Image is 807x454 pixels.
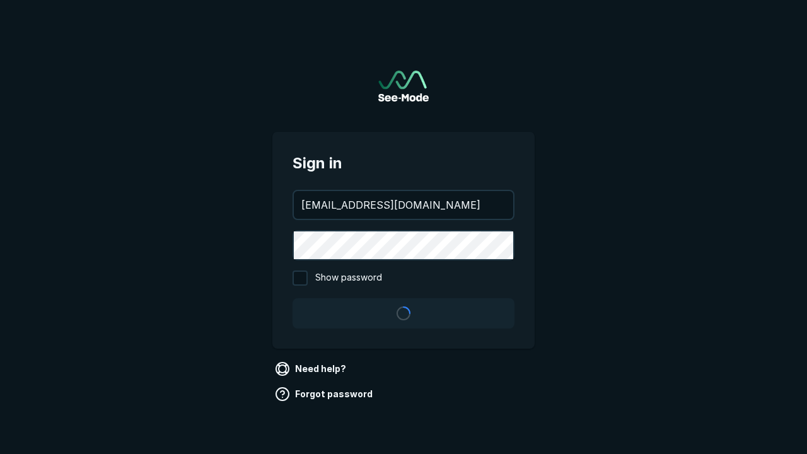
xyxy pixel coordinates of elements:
span: Show password [315,271,382,286]
a: Go to sign in [378,71,429,102]
a: Need help? [272,359,351,379]
img: See-Mode Logo [378,71,429,102]
a: Forgot password [272,384,378,404]
span: Sign in [293,152,514,175]
input: your@email.com [294,191,513,219]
